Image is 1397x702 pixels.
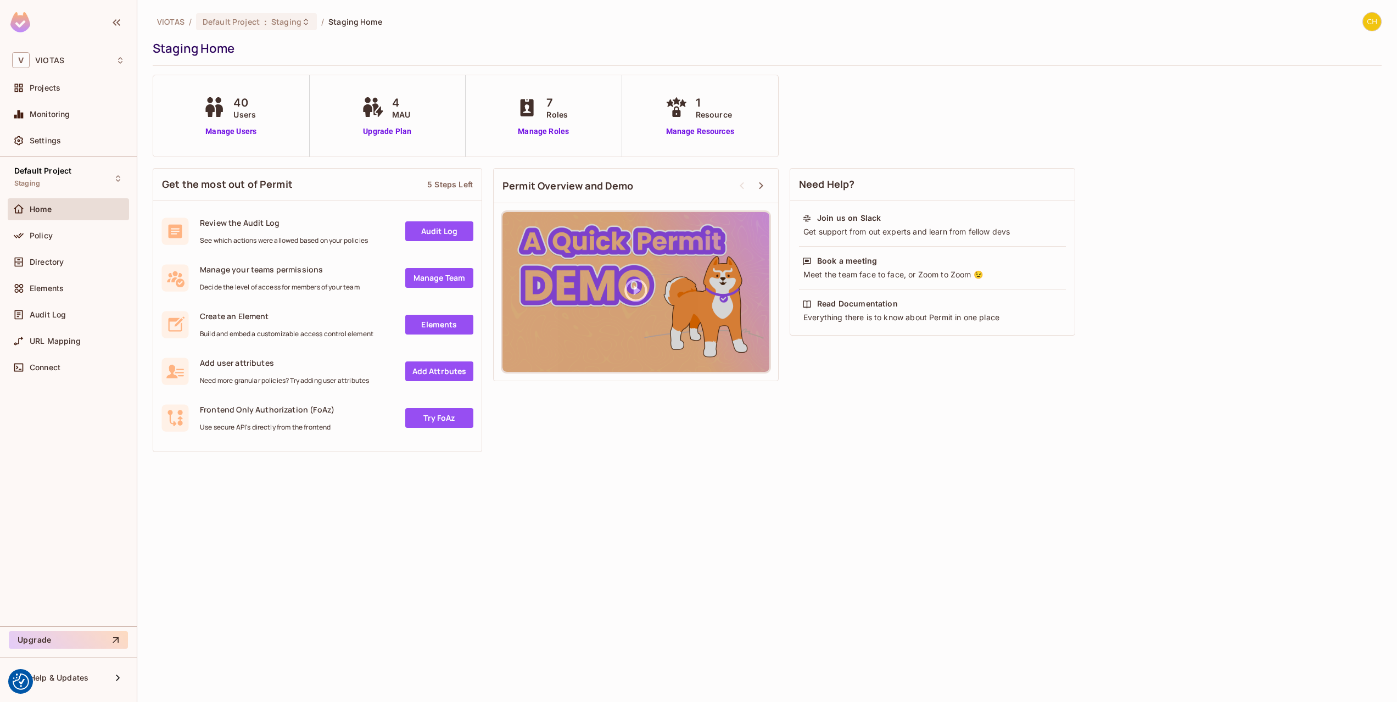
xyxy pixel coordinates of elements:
[200,283,360,292] span: Decide the level of access for members of your team
[35,56,64,65] span: Workspace: VIOTAS
[328,16,382,27] span: Staging Home
[14,179,40,188] span: Staging
[200,330,373,338] span: Build and embed a customizable access control element
[12,52,30,68] span: V
[392,94,410,111] span: 4
[162,177,293,191] span: Get the most out of Permit
[502,179,634,193] span: Permit Overview and Demo
[233,94,256,111] span: 40
[405,221,473,241] a: Audit Log
[30,310,66,319] span: Audit Log
[696,109,732,120] span: Resource
[405,268,473,288] a: Manage Team
[802,269,1063,280] div: Meet the team face to face, or Zoom to Zoom 😉
[546,109,568,120] span: Roles
[1363,13,1381,31] img: christie.molloy@viotas.com
[30,673,88,682] span: Help & Updates
[200,404,334,415] span: Frontend Only Authorization (FoAz)
[13,673,29,690] button: Consent Preferences
[405,361,473,381] a: Add Attrbutes
[30,136,61,145] span: Settings
[405,408,473,428] a: Try FoAz
[30,83,60,92] span: Projects
[153,40,1376,57] div: Staging Home
[30,205,52,214] span: Home
[30,258,64,266] span: Directory
[10,12,30,32] img: SReyMgAAAABJRU5ErkJggg==
[359,126,416,137] a: Upgrade Plan
[200,126,261,137] a: Manage Users
[9,631,128,649] button: Upgrade
[696,94,732,111] span: 1
[817,298,898,309] div: Read Documentation
[546,94,568,111] span: 7
[30,337,81,346] span: URL Mapping
[30,110,70,119] span: Monitoring
[264,18,267,26] span: :
[427,179,473,190] div: 5 Steps Left
[321,16,324,27] li: /
[13,673,29,690] img: Revisit consent button
[802,226,1063,237] div: Get support from out experts and learn from fellow devs
[271,16,301,27] span: Staging
[233,109,256,120] span: Users
[200,311,373,321] span: Create an Element
[14,166,71,175] span: Default Project
[513,126,573,137] a: Manage Roles
[203,16,260,27] span: Default Project
[200,423,334,432] span: Use secure API's directly from the frontend
[200,376,369,385] span: Need more granular policies? Try adding user attributes
[30,231,53,240] span: Policy
[392,109,410,120] span: MAU
[802,312,1063,323] div: Everything there is to know about Permit in one place
[817,255,877,266] div: Book a meeting
[200,358,369,368] span: Add user attributes
[200,218,368,228] span: Review the Audit Log
[157,16,185,27] span: the active workspace
[200,236,368,245] span: See which actions were allowed based on your policies
[30,363,60,372] span: Connect
[405,315,473,335] a: Elements
[799,177,855,191] span: Need Help?
[200,264,360,275] span: Manage your teams permissions
[30,284,64,293] span: Elements
[189,16,192,27] li: /
[663,126,737,137] a: Manage Resources
[817,213,881,224] div: Join us on Slack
